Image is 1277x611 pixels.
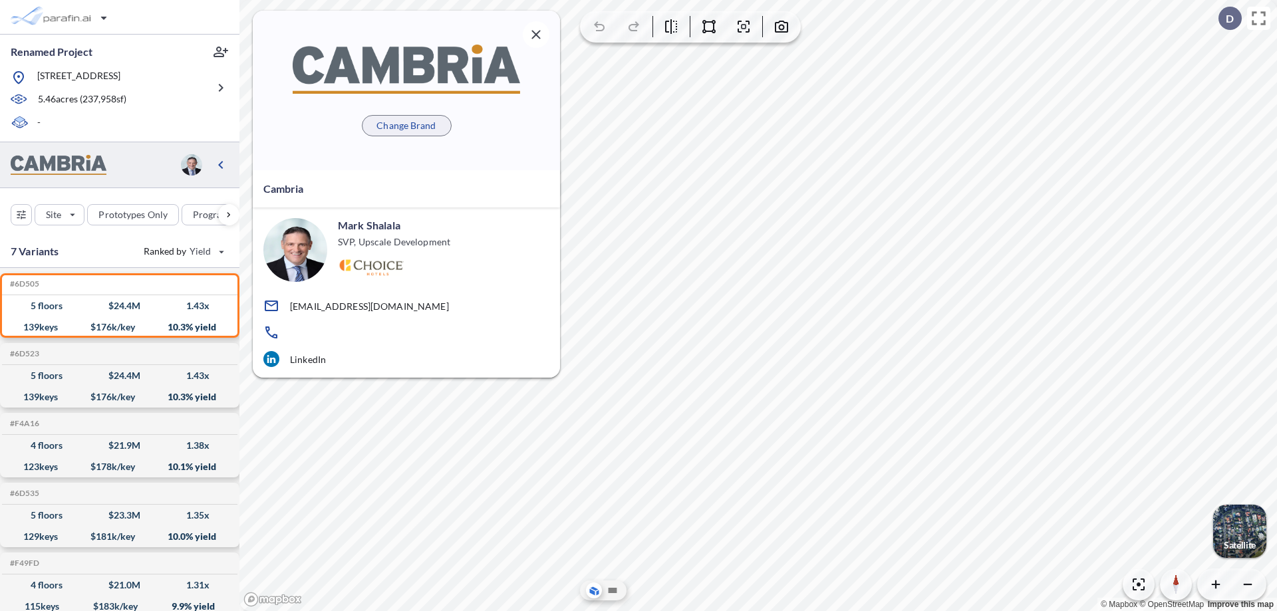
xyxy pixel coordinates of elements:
button: Prototypes Only [87,204,179,225]
h5: Click to copy the code [7,489,39,498]
p: 5.46 acres ( 237,958 sf) [38,92,126,107]
img: BrandImage [293,45,520,93]
p: Satellite [1224,540,1256,550]
p: Site [46,208,61,221]
a: [EMAIL_ADDRESS][DOMAIN_NAME] [263,298,549,314]
button: Aerial View [586,582,602,598]
img: Logo [338,259,404,276]
button: Site [35,204,84,225]
a: Improve this map [1208,600,1274,609]
button: Ranked by Yield [133,241,233,262]
h5: Click to copy the code [7,558,39,568]
span: Yield [190,245,212,258]
p: Renamed Project [11,45,92,59]
p: Prototypes Only [98,208,168,221]
button: Site Plan [605,582,621,598]
p: 7 Variants [11,243,59,259]
h5: Click to copy the code [7,349,39,358]
p: SVP, Upscale Development [338,235,450,249]
button: Change Brand [362,115,452,136]
a: Mapbox [1101,600,1137,609]
h5: Click to copy the code [7,419,39,428]
p: Program [193,208,230,221]
a: LinkedIn [263,351,549,367]
img: user logo [181,154,202,176]
p: - [37,116,41,131]
p: LinkedIn [290,354,326,365]
button: Switcher ImageSatellite [1213,505,1266,558]
h5: Click to copy the code [7,279,39,289]
p: [STREET_ADDRESS] [37,69,120,86]
img: Switcher Image [1213,505,1266,558]
p: Change Brand [376,119,436,132]
p: Mark Shalala [338,218,400,233]
p: D [1226,13,1234,25]
p: [EMAIL_ADDRESS][DOMAIN_NAME] [290,301,449,312]
p: Cambria [263,181,303,197]
button: Program [182,204,253,225]
a: Mapbox homepage [243,592,302,607]
img: BrandImage [11,155,106,176]
img: user logo [263,218,327,282]
a: OpenStreetMap [1139,600,1204,609]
